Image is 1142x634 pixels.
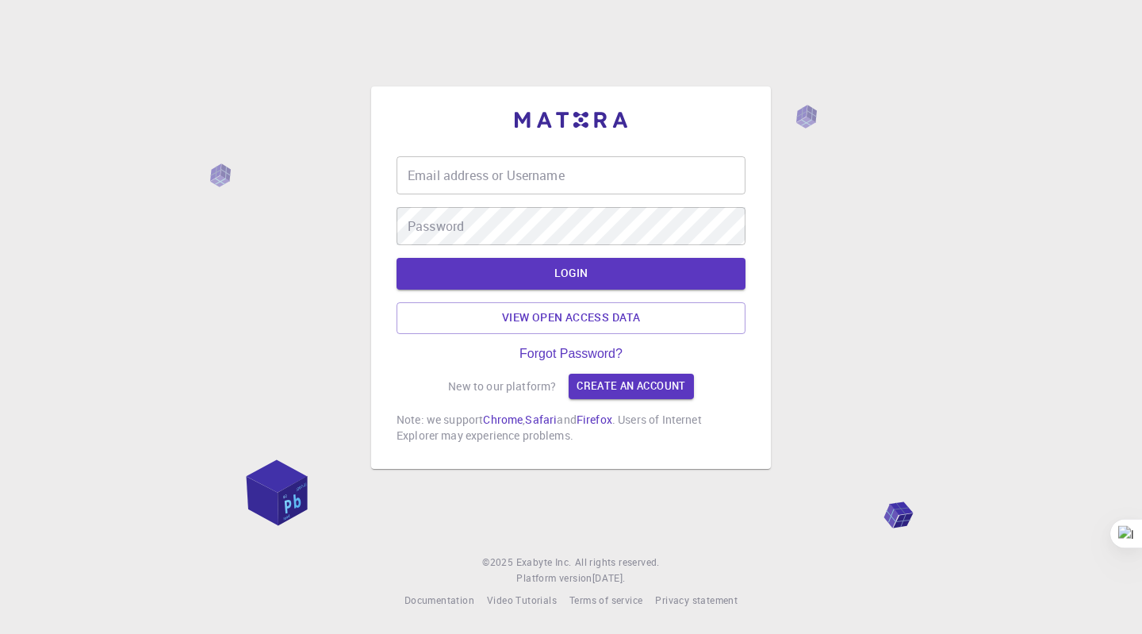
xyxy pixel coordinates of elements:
a: Documentation [404,593,474,609]
a: Forgot Password? [519,347,623,361]
p: Note: we support , and . Users of Internet Explorer may experience problems. [397,412,745,444]
span: Exabyte Inc. [516,555,572,568]
span: Documentation [404,594,474,606]
a: Safari [525,412,557,427]
a: Terms of service [569,593,642,609]
span: © 2025 [482,555,515,571]
span: Platform version [516,571,592,586]
a: Firefox [577,412,612,427]
a: Chrome [483,412,523,427]
a: View open access data [397,302,745,334]
p: New to our platform? [448,378,556,394]
a: Create an account [569,374,693,399]
a: Privacy statement [655,593,738,609]
a: Video Tutorials [487,593,557,609]
button: LOGIN [397,258,745,290]
a: [DATE]. [592,571,626,586]
a: Exabyte Inc. [516,555,572,571]
span: Video Tutorials [487,594,557,606]
span: Privacy statement [655,594,738,606]
span: [DATE] . [592,571,626,584]
span: Terms of service [569,594,642,606]
span: All rights reserved. [575,555,660,571]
